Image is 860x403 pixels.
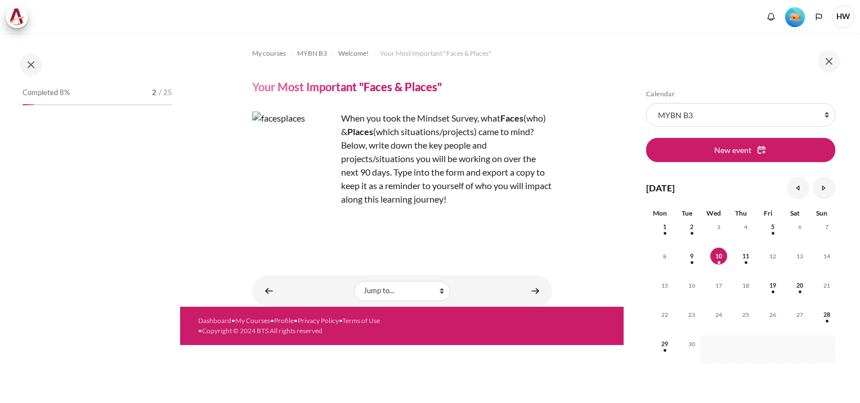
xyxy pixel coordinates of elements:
[710,253,727,259] a: Today Wednesday, 10 September
[683,306,700,323] span: 23
[737,248,754,265] span: 11
[505,113,523,123] strong: aces
[656,306,673,323] span: 22
[656,277,673,294] span: 15
[700,248,727,277] td: Today
[737,277,754,294] span: 18
[646,138,835,162] button: New event
[338,48,369,59] span: Welcome!
[23,87,70,98] span: Completed 8%
[656,223,673,230] a: Monday, 1 September events
[818,311,835,318] a: Sunday, 28 September events
[682,209,692,217] span: Tue
[500,113,505,123] strong: F
[683,248,700,265] span: 9
[790,209,800,217] span: Sat
[252,111,552,206] p: When you took the Mindset Survey, what (who) & (which situations/projects) came to mind? Below, w...
[524,280,547,302] a: Your Buddy Group! ►
[818,248,835,265] span: 14
[832,6,854,28] span: HW
[180,33,624,307] section: Content
[274,316,294,325] a: Profile
[656,341,673,347] a: Monday, 29 September events
[198,316,231,325] a: Dashboard
[764,277,781,294] span: 19
[785,7,805,27] img: Level #1
[785,6,805,27] div: Level #1
[653,209,667,217] span: Mon
[832,6,854,28] a: User menu
[737,253,754,259] a: Thursday, 11 September events
[683,335,700,352] span: 30
[202,326,322,335] a: Copyright © 2024 BTS All rights reserved
[297,47,327,60] a: MYBN B3
[714,144,751,156] span: New event
[646,89,835,98] h5: Calendar
[347,126,373,137] strong: Places
[252,111,337,195] img: facesplaces
[298,316,339,325] a: Privacy Policy
[764,209,772,217] span: Fri
[764,282,781,289] a: Friday, 19 September events
[252,48,286,59] span: My courses
[252,79,442,94] h4: Your Most Important "Faces & Places"
[646,181,675,195] h4: [DATE]
[656,335,673,352] span: 29
[791,282,808,289] a: Saturday, 20 September events
[235,316,270,325] a: My Courses
[818,277,835,294] span: 21
[764,306,781,323] span: 26
[818,218,835,235] span: 7
[258,280,280,302] a: ◄ Download Your Workbook
[706,209,721,217] span: Wed
[710,248,727,265] span: 10
[764,218,781,235] span: 5
[781,6,809,27] a: Level #1
[683,277,700,294] span: 16
[791,306,808,323] span: 27
[737,218,754,235] span: 4
[710,306,727,323] span: 24
[764,248,781,265] span: 12
[380,48,491,59] span: Your Most Important "Faces & Places"
[818,306,835,323] span: 28
[297,48,327,59] span: MYBN B3
[683,218,700,235] span: 2
[791,248,808,265] span: 13
[6,6,34,28] a: Architeck Architeck
[816,209,827,217] span: Sun
[735,209,747,217] span: Thu
[683,253,700,259] a: Tuesday, 9 September events
[152,87,156,98] span: 2
[656,248,673,265] span: 8
[252,47,286,60] a: My courses
[9,8,25,25] img: Architeck
[791,218,808,235] span: 6
[683,223,700,230] a: Tuesday, 2 September events
[252,44,552,62] nav: Navigation bar
[159,87,172,98] span: / 25
[737,306,754,323] span: 25
[23,104,34,105] div: 8%
[342,316,380,325] a: Terms of Use
[810,8,827,25] button: Languages
[656,218,673,235] span: 1
[710,218,727,235] span: 3
[791,277,808,294] span: 20
[763,8,780,25] div: Show notification window with no new notifications
[198,316,413,336] div: • • • • •
[338,47,369,60] a: Welcome!
[764,223,781,230] a: Friday, 5 September events
[710,277,727,294] span: 17
[380,47,491,60] a: Your Most Important "Faces & Places"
